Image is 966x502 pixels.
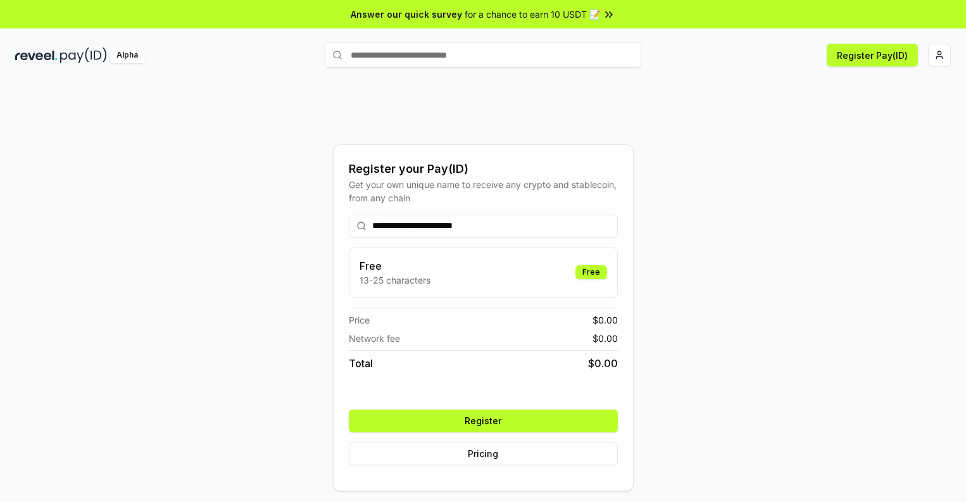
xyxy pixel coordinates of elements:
[351,8,462,21] span: Answer our quick survey
[349,356,373,371] span: Total
[349,313,370,327] span: Price
[15,47,58,63] img: reveel_dark
[465,8,600,21] span: for a chance to earn 10 USDT 📝
[588,356,618,371] span: $ 0.00
[349,178,618,204] div: Get your own unique name to receive any crypto and stablecoin, from any chain
[575,265,607,279] div: Free
[593,313,618,327] span: $ 0.00
[827,44,918,66] button: Register Pay(ID)
[360,273,430,287] p: 13-25 characters
[349,410,618,432] button: Register
[60,47,107,63] img: pay_id
[349,442,618,465] button: Pricing
[349,332,400,345] span: Network fee
[593,332,618,345] span: $ 0.00
[349,160,618,178] div: Register your Pay(ID)
[360,258,430,273] h3: Free
[110,47,145,63] div: Alpha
